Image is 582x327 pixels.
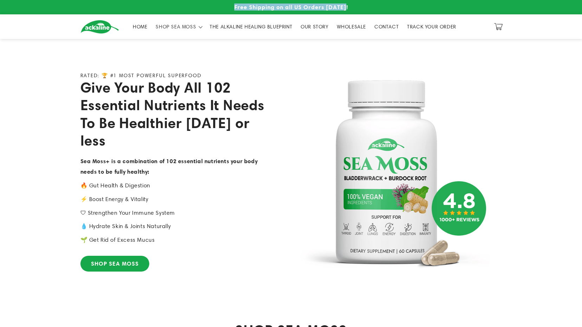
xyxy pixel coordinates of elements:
p: 🔥 Gut Health & Digestion [80,181,267,191]
span: OUR STORY [301,24,328,30]
h2: Give Your Body All 102 Essential Nutrients It Needs To Be Healthier [DATE] or less [80,79,267,149]
span: SHOP SEA MOSS [156,24,196,30]
img: Ackaline [80,20,119,34]
span: CONTACT [374,24,399,30]
span: THE ALKALINE HEALING BLUEPRINT [210,24,292,30]
p: 🌱 Get Rid of Excess Mucus [80,235,267,245]
a: SHOP SEA MOSS [80,256,149,272]
a: THE ALKALINE HEALING BLUEPRINT [205,19,296,34]
p: ⚡️ Boost Energy & Vitality [80,194,267,205]
span: TRACK YOUR ORDER [407,24,456,30]
a: CONTACT [370,19,403,34]
span: WHOLESALE [337,24,366,30]
strong: Sea Moss+ is a combination of 102 essential nutrients your body needs to be fully healthy: [80,158,258,175]
p: RATED: 🏆 #1 MOST POWERFUL SUPERFOOD [80,73,202,79]
a: HOME [129,19,151,34]
p: 🛡 Strengthen Your Immune System [80,208,267,218]
a: TRACK YOUR ORDER [403,19,460,34]
a: OUR STORY [296,19,332,34]
span: HOME [133,24,147,30]
span: Free Shipping on all US Orders [DATE]! [234,4,348,11]
p: 💧 Hydrate Skin & Joints Naturally [80,221,267,232]
a: WHOLESALE [333,19,370,34]
summary: SHOP SEA MOSS [151,19,205,34]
